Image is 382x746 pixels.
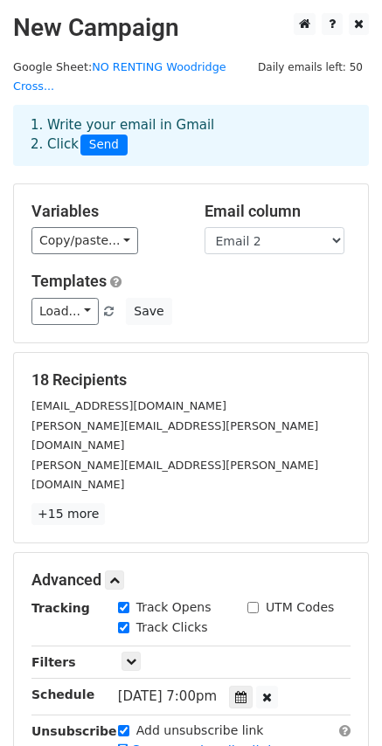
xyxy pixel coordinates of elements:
strong: Schedule [31,687,94,701]
strong: Tracking [31,601,90,615]
a: Templates [31,272,107,290]
h2: New Campaign [13,13,369,43]
h5: Email column [205,202,351,221]
h5: Variables [31,202,178,221]
span: Send [80,135,128,155]
h5: 18 Recipients [31,370,351,390]
label: UTM Codes [266,598,334,617]
h5: Advanced [31,570,351,590]
small: Google Sheet: [13,60,226,93]
a: Copy/paste... [31,227,138,254]
a: Load... [31,298,99,325]
label: Add unsubscribe link [136,722,264,740]
span: Daily emails left: 50 [252,58,369,77]
strong: Unsubscribe [31,724,117,738]
div: 1. Write your email in Gmail 2. Click [17,115,365,155]
button: Save [126,298,171,325]
label: Track Opens [136,598,212,617]
span: [DATE] 7:00pm [118,688,217,704]
small: [EMAIL_ADDRESS][DOMAIN_NAME] [31,399,226,412]
strong: Filters [31,655,76,669]
a: NO RENTING Woodridge Cross... [13,60,226,93]
a: Daily emails left: 50 [252,60,369,73]
a: +15 more [31,503,105,525]
iframe: Chat Widget [295,662,382,746]
small: [PERSON_NAME][EMAIL_ADDRESS][PERSON_NAME][DOMAIN_NAME] [31,459,318,492]
label: Track Clicks [136,618,208,637]
small: [PERSON_NAME][EMAIL_ADDRESS][PERSON_NAME][DOMAIN_NAME] [31,419,318,452]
